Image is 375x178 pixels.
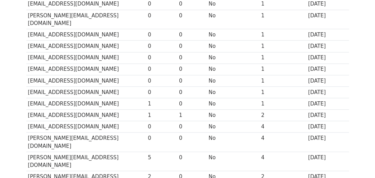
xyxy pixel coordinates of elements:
td: 2 [259,110,307,121]
td: 0 [146,52,177,63]
td: 0 [177,29,207,41]
td: 0 [177,52,207,63]
td: [EMAIL_ADDRESS][DOMAIN_NAME] [26,41,146,52]
td: 0 [177,86,207,98]
td: No [207,133,259,152]
td: 0 [177,63,207,75]
td: 0 [146,86,177,98]
td: 1 [146,110,177,121]
td: No [207,75,259,86]
td: [EMAIL_ADDRESS][DOMAIN_NAME] [26,63,146,75]
td: [DATE] [306,86,349,98]
td: 1 [259,75,307,86]
td: [DATE] [306,75,349,86]
td: 1 [259,98,307,109]
td: [DATE] [306,41,349,52]
td: No [207,29,259,41]
td: 0 [146,121,177,133]
td: 4 [259,133,307,152]
td: [EMAIL_ADDRESS][DOMAIN_NAME] [26,52,146,63]
td: No [207,152,259,171]
td: 0 [177,98,207,109]
td: 1 [259,10,307,29]
td: 0 [146,133,177,152]
td: [EMAIL_ADDRESS][DOMAIN_NAME] [26,121,146,133]
td: [DATE] [306,121,349,133]
td: No [207,86,259,98]
td: No [207,98,259,109]
td: [DATE] [306,63,349,75]
td: [DATE] [306,52,349,63]
td: 0 [177,75,207,86]
td: 1 [259,29,307,41]
td: [DATE] [306,110,349,121]
td: No [207,10,259,29]
td: 0 [177,10,207,29]
td: [DATE] [306,98,349,109]
td: 5 [146,152,177,171]
td: 0 [177,152,207,171]
td: [DATE] [306,29,349,41]
td: [PERSON_NAME][EMAIL_ADDRESS][DOMAIN_NAME] [26,133,146,152]
td: [EMAIL_ADDRESS][DOMAIN_NAME] [26,98,146,109]
td: 1 [177,110,207,121]
td: 4 [259,152,307,171]
td: 1 [146,98,177,109]
td: [DATE] [306,133,349,152]
td: 0 [146,41,177,52]
td: 4 [259,121,307,133]
td: No [207,41,259,52]
td: [EMAIL_ADDRESS][DOMAIN_NAME] [26,75,146,86]
td: [EMAIL_ADDRESS][DOMAIN_NAME] [26,110,146,121]
td: 1 [259,86,307,98]
td: No [207,63,259,75]
td: 1 [259,63,307,75]
td: No [207,110,259,121]
td: 1 [259,52,307,63]
td: 0 [177,133,207,152]
td: 0 [177,41,207,52]
td: 1 [259,41,307,52]
td: [EMAIL_ADDRESS][DOMAIN_NAME] [26,29,146,41]
td: No [207,52,259,63]
td: [DATE] [306,152,349,171]
iframe: Chat Widget [340,145,375,178]
td: 0 [146,10,177,29]
td: [EMAIL_ADDRESS][DOMAIN_NAME] [26,86,146,98]
td: 0 [146,29,177,41]
td: 0 [177,121,207,133]
td: [PERSON_NAME][EMAIL_ADDRESS][DOMAIN_NAME] [26,152,146,171]
td: 0 [146,63,177,75]
td: No [207,121,259,133]
td: 0 [146,75,177,86]
td: [DATE] [306,10,349,29]
td: [PERSON_NAME][EMAIL_ADDRESS][DOMAIN_NAME] [26,10,146,29]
